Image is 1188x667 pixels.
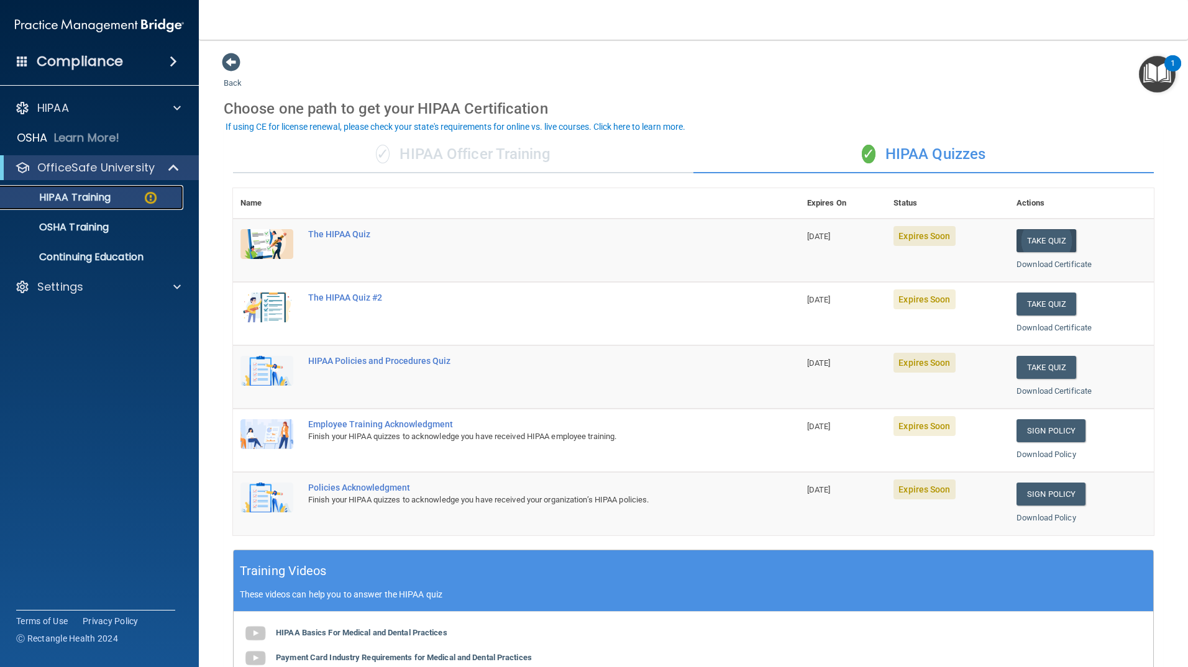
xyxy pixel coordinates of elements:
[54,130,120,145] p: Learn More!
[1009,188,1154,219] th: Actions
[37,160,155,175] p: OfficeSafe University
[1017,229,1076,252] button: Take Quiz
[233,188,301,219] th: Name
[37,101,69,116] p: HIPAA
[17,130,48,145] p: OSHA
[37,279,83,294] p: Settings
[800,188,887,219] th: Expires On
[1017,513,1076,522] a: Download Policy
[240,560,327,582] h5: Training Videos
[15,13,184,38] img: PMB logo
[15,160,180,175] a: OfficeSafe University
[693,136,1154,173] div: HIPAA Quizzes
[276,628,447,637] b: HIPAA Basics For Medical and Dental Practices
[1017,356,1076,379] button: Take Quiz
[893,289,955,309] span: Expires Soon
[1017,483,1085,506] a: Sign Policy
[1139,56,1176,93] button: Open Resource Center, 1 new notification
[807,485,831,494] span: [DATE]
[308,492,738,507] div: Finish your HIPAA quizzes to acknowledge you have received your organization’s HIPAA policies.
[16,632,118,645] span: Ⓒ Rectangle Health 2024
[224,63,242,88] a: Back
[233,136,693,173] div: HIPAA Officer Training
[8,221,109,234] p: OSHA Training
[807,358,831,368] span: [DATE]
[308,483,738,492] div: Policies Acknowledgment
[1017,293,1076,315] button: Take Quiz
[1017,419,1085,442] a: Sign Policy
[276,653,532,662] b: Payment Card Industry Requirements for Medical and Dental Practices
[243,621,268,646] img: gray_youtube_icon.38fcd6cc.png
[807,295,831,304] span: [DATE]
[224,120,687,133] button: If using CE for license renewal, please check your state's requirements for online vs. live cours...
[862,145,875,163] span: ✓
[893,416,955,436] span: Expires Soon
[308,429,738,444] div: Finish your HIPAA quizzes to acknowledge you have received HIPAA employee training.
[376,145,390,163] span: ✓
[83,615,139,627] a: Privacy Policy
[308,293,738,302] div: The HIPAA Quiz #2
[226,122,685,131] div: If using CE for license renewal, please check your state's requirements for online vs. live cours...
[16,615,68,627] a: Terms of Use
[308,419,738,429] div: Employee Training Acknowledgment
[8,251,178,263] p: Continuing Education
[1171,63,1175,79] div: 1
[37,53,123,70] h4: Compliance
[15,279,181,294] a: Settings
[224,91,1163,127] div: Choose one path to get your HIPAA Certification
[893,353,955,373] span: Expires Soon
[143,190,158,206] img: warning-circle.0cc9ac19.png
[1017,260,1092,269] a: Download Certificate
[1017,450,1076,459] a: Download Policy
[308,229,738,239] div: The HIPAA Quiz
[886,188,1009,219] th: Status
[1017,323,1092,332] a: Download Certificate
[8,191,111,204] p: HIPAA Training
[308,356,738,366] div: HIPAA Policies and Procedures Quiz
[893,226,955,246] span: Expires Soon
[807,422,831,431] span: [DATE]
[15,101,181,116] a: HIPAA
[893,479,955,499] span: Expires Soon
[807,232,831,241] span: [DATE]
[973,579,1173,628] iframe: Drift Widget Chat Controller
[1017,386,1092,396] a: Download Certificate
[240,589,1147,599] p: These videos can help you to answer the HIPAA quiz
